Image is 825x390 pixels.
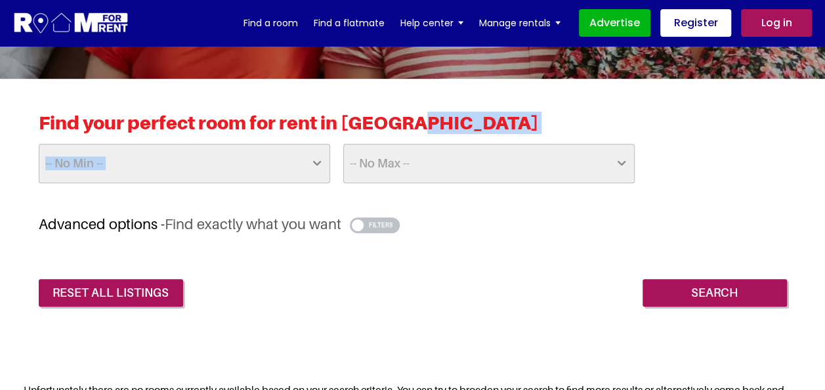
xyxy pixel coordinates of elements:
img: Logo for Room for Rent, featuring a welcoming design with a house icon and modern typography [13,11,129,35]
a: Register [660,9,731,37]
a: Advertise [579,9,650,37]
a: reset all listings [39,279,183,307]
h2: Find your perfect room for rent in [GEOGRAPHIC_DATA] [39,112,787,144]
span: Find exactly what you want [165,215,341,232]
input: Search [643,279,787,307]
a: Find a room [243,13,298,33]
h3: Advanced options - [39,215,787,233]
a: Find a flatmate [314,13,385,33]
a: Help center [400,13,463,33]
a: Log in [741,9,812,37]
a: Manage rentals [479,13,561,33]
